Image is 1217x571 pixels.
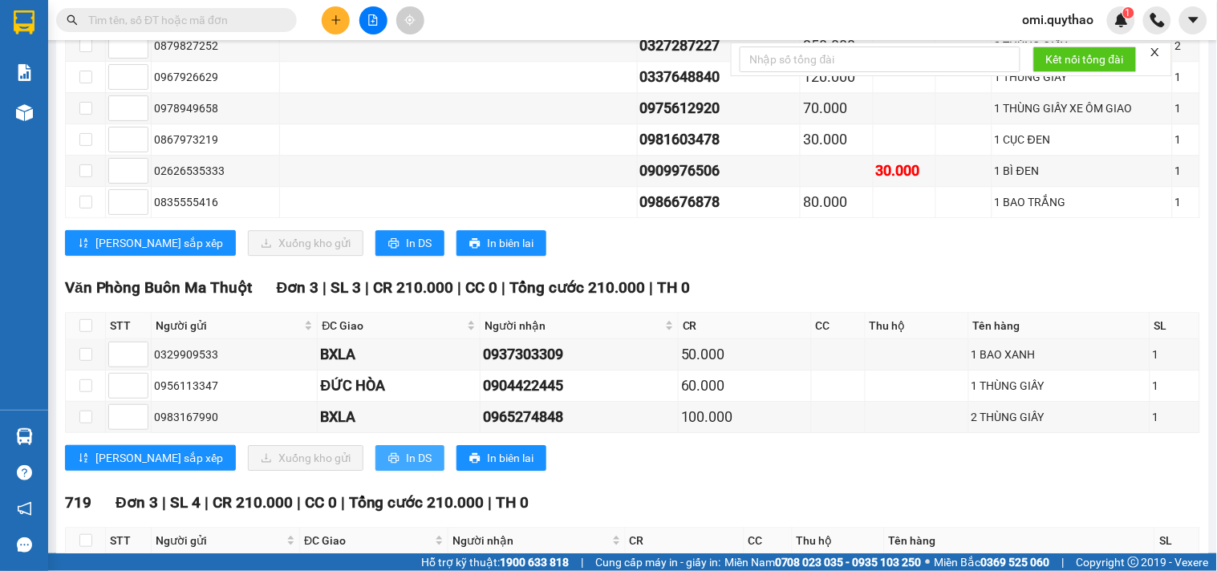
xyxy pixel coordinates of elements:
span: printer [388,237,400,250]
div: 1 [1175,68,1197,86]
th: SL [1150,313,1200,339]
span: caret-down [1187,13,1201,27]
div: 0967926629 [154,68,277,86]
button: printerIn DS [375,445,444,471]
th: STT [106,313,152,339]
span: Người gửi [156,532,283,549]
div: 0329909533 [154,346,314,363]
div: 1 THÙNG GIẤY XE ÔM GIAO [995,99,1170,117]
span: Tổng cước 210.000 [349,493,485,512]
div: 1 [1175,162,1197,180]
div: 0975612920 [640,97,798,119]
span: | [341,493,345,512]
span: | [649,278,653,297]
span: SL 3 [331,278,361,297]
div: 1 THÙNG GIẤY [972,377,1147,395]
span: Đơn 3 [116,493,158,512]
div: 0986676878 [640,191,798,213]
div: ĐỨC HÒA [320,375,477,397]
div: 0904422445 [483,375,675,397]
span: In biên lai [487,449,533,467]
span: | [457,278,461,297]
span: printer [469,237,481,250]
span: 1 [1126,7,1131,18]
div: 1 BÌ ĐEN [995,162,1170,180]
span: Hỗ trợ kỹ thuật: [421,553,569,571]
th: Tên hàng [885,528,1156,554]
img: icon-new-feature [1114,13,1129,27]
span: Đơn 3 [277,278,319,297]
img: solution-icon [16,64,33,81]
input: Tìm tên, số ĐT hoặc mã đơn [88,11,278,29]
span: 719 [65,493,91,512]
div: BXLA [320,406,477,428]
span: Kết nối tổng đài [1046,51,1124,68]
th: Thu hộ [866,313,969,339]
span: TH 0 [497,493,529,512]
span: copyright [1128,557,1139,568]
th: STT [106,528,152,554]
span: aim [404,14,416,26]
span: notification [17,501,32,516]
div: BXLA [320,343,477,366]
span: | [581,553,583,571]
span: Miền Nam [724,553,922,571]
div: 1 [1175,99,1197,117]
span: | [297,493,301,512]
span: Tổng cước 210.000 [509,278,645,297]
button: caret-down [1179,6,1207,34]
div: 1 [1175,131,1197,148]
div: 02626535333 [154,162,277,180]
th: CR [679,313,812,339]
span: In DS [406,234,432,252]
div: 1 [1153,377,1197,395]
span: Người gửi [156,317,301,334]
div: 0337648840 [640,66,798,88]
span: CR 210.000 [373,278,453,297]
div: 100.000 [681,406,809,428]
img: phone-icon [1150,13,1165,27]
span: CR 210.000 [213,493,293,512]
span: [PERSON_NAME] sắp xếp [95,234,223,252]
span: ⚪️ [926,559,931,565]
span: search [67,14,78,26]
span: message [17,537,32,553]
span: [PERSON_NAME] sắp xếp [95,449,223,467]
span: Người nhận [452,532,608,549]
span: | [162,493,166,512]
div: 70.000 [803,97,870,119]
div: 0981603478 [640,128,798,151]
span: close [1150,47,1161,58]
div: 1 [1153,346,1197,363]
span: ĐC Giao [304,532,432,549]
input: Nhập số tổng đài [740,47,1020,72]
th: CC [812,313,866,339]
sup: 1 [1123,7,1134,18]
span: | [205,493,209,512]
div: 0937303309 [483,343,675,366]
img: logo-vxr [14,10,34,34]
div: 2 THÙNG GIẤY [972,408,1147,426]
button: file-add [359,6,387,34]
th: CR [626,528,744,554]
img: warehouse-icon [16,428,33,445]
button: printerIn DS [375,230,444,256]
div: 0956113347 [154,377,314,395]
th: Thu hộ [793,528,885,554]
span: In biên lai [487,234,533,252]
div: 1 BAO TRẮNG [995,193,1170,211]
img: warehouse-icon [16,104,33,121]
div: 1 [1175,193,1197,211]
span: ĐC Giao [322,317,464,334]
span: | [501,278,505,297]
button: downloadXuống kho gửi [248,445,363,471]
span: printer [388,452,400,465]
span: printer [469,452,481,465]
div: 0983167990 [154,408,314,426]
span: Cung cấp máy in - giấy in: [595,553,720,571]
th: CC [744,528,793,554]
span: | [365,278,369,297]
button: printerIn biên lai [456,445,546,471]
button: Kết nối tổng đài [1033,47,1137,72]
div: 1 [1153,408,1197,426]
